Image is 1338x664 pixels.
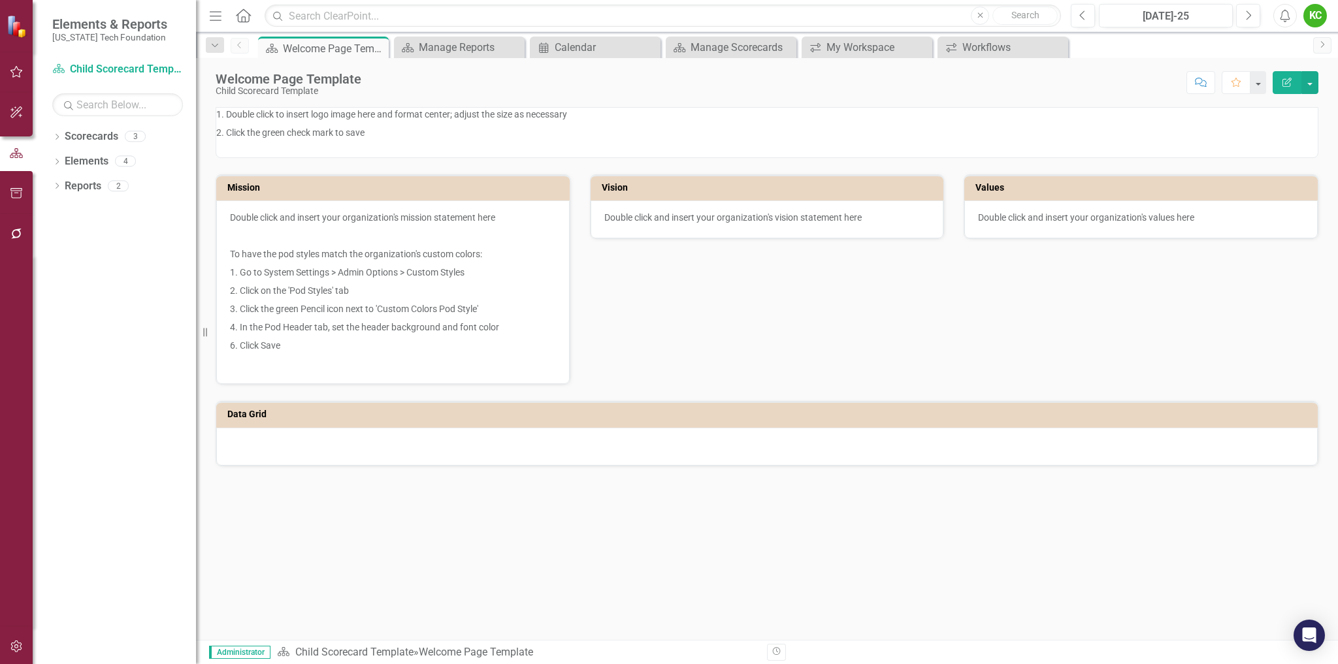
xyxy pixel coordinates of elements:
[826,39,929,55] div: My Workspace
[230,336,556,355] p: 6. Click Save
[230,281,556,300] p: 2. Click on the 'Pod Styles' tab
[209,646,270,659] span: Administrator
[216,108,1318,123] p: 1. Double click to insert logo image here and format center; adjust the size as necessary
[230,245,556,263] p: To have the pod styles match the organization's custom colors:
[265,5,1061,27] input: Search ClearPoint...
[52,93,183,116] input: Search Below...
[992,7,1058,25] button: Search
[962,39,1065,55] div: Workflows
[978,211,1304,224] p: Double click and insert your organization's values here
[52,16,167,32] span: Elements & Reports
[941,39,1065,55] a: Workflows
[602,183,938,193] h3: Vision
[295,646,414,658] a: Child Scorecard Template
[975,183,1311,193] h3: Values
[108,180,129,191] div: 2
[1294,620,1325,651] div: Open Intercom Messenger
[65,129,118,144] a: Scorecards
[216,86,361,96] div: Child Scorecard Template
[52,62,183,77] a: Child Scorecard Template
[604,211,930,224] p: Double click and insert your organization's vision statement here
[227,409,1311,419] h3: Data Grid
[555,39,657,55] div: Calendar
[52,32,167,42] small: [US_STATE] Tech Foundation
[65,179,101,194] a: Reports
[216,123,1318,142] p: 2. Click the green check mark to save
[1103,8,1228,24] div: [DATE]-25
[65,154,108,169] a: Elements
[1011,10,1039,20] span: Search
[7,15,29,38] img: ClearPoint Strategy
[397,39,521,55] a: Manage Reports
[669,39,793,55] a: Manage Scorecards
[691,39,793,55] div: Manage Scorecards
[227,183,563,193] h3: Mission
[283,40,385,57] div: Welcome Page Template
[533,39,657,55] a: Calendar
[277,645,757,660] div: »
[419,39,521,55] div: Manage Reports
[125,131,146,142] div: 3
[230,300,556,318] p: 3. Click the green Pencil icon next to 'Custom Colors Pod Style'
[230,263,556,281] p: 1. Go to System Settings > Admin Options > Custom Styles
[230,211,556,227] p: Double click and insert your organization's mission statement here
[1099,4,1233,27] button: [DATE]-25
[115,156,136,167] div: 4
[1303,4,1327,27] button: KC
[230,318,556,336] p: 4. In the Pod Header tab, set the header background and font color
[216,72,361,86] div: Welcome Page Template
[419,646,533,658] div: Welcome Page Template
[805,39,929,55] a: My Workspace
